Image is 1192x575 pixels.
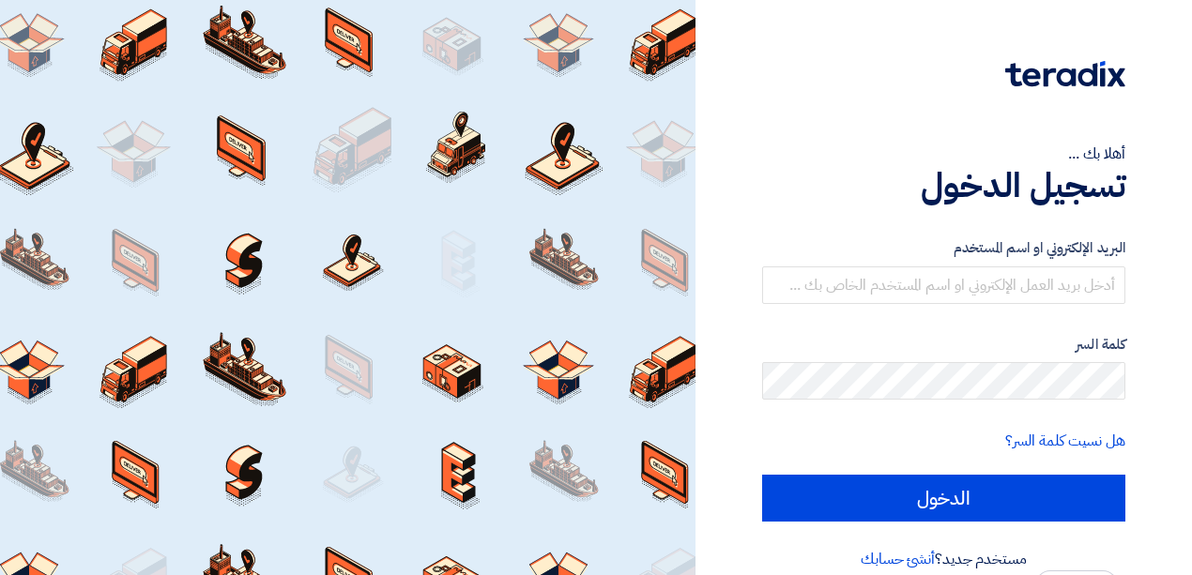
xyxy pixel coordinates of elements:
[1005,430,1125,452] a: هل نسيت كلمة السر؟
[1005,61,1125,87] img: Teradix logo
[762,475,1125,522] input: الدخول
[762,266,1125,304] input: أدخل بريد العمل الإلكتروني او اسم المستخدم الخاص بك ...
[762,548,1125,570] div: مستخدم جديد؟
[762,165,1125,206] h1: تسجيل الدخول
[762,143,1125,165] div: أهلا بك ...
[762,334,1125,356] label: كلمة السر
[861,548,935,570] a: أنشئ حسابك
[762,237,1125,259] label: البريد الإلكتروني او اسم المستخدم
